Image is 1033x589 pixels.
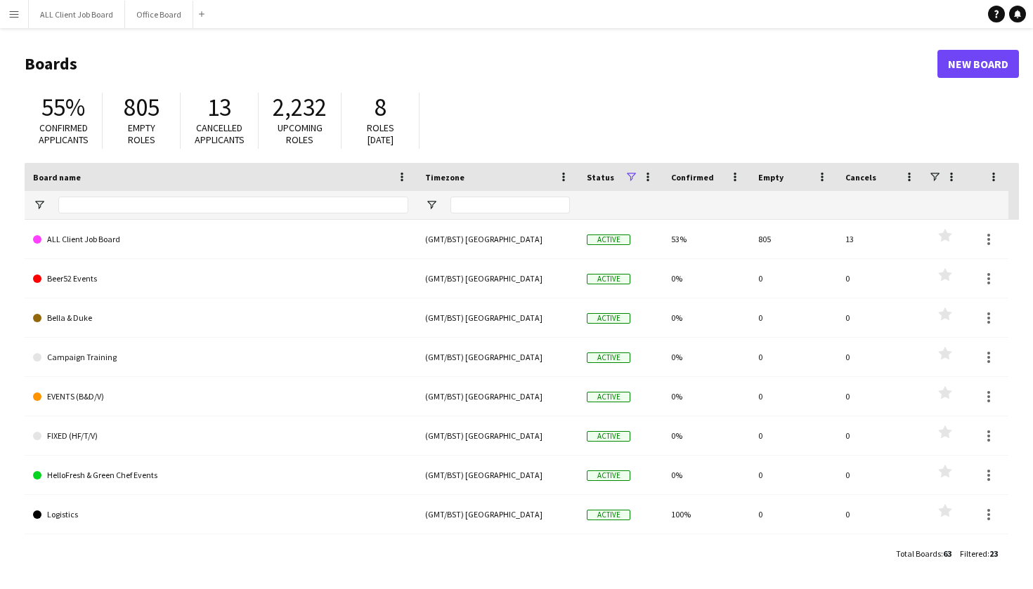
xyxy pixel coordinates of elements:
[587,313,630,324] span: Active
[375,92,386,123] span: 8
[417,298,578,337] div: (GMT/BST) [GEOGRAPHIC_DATA]
[896,548,941,559] span: Total Boards
[663,495,750,534] div: 100%
[837,377,924,416] div: 0
[425,199,438,211] button: Open Filter Menu
[450,197,570,213] input: Timezone Filter Input
[750,220,837,258] div: 805
[837,495,924,534] div: 0
[417,534,578,573] div: (GMT/BST) [GEOGRAPHIC_DATA]
[587,470,630,481] span: Active
[837,259,924,298] div: 0
[587,352,630,363] span: Active
[663,298,750,337] div: 0%
[750,495,837,534] div: 0
[273,92,327,123] span: 2,232
[417,495,578,534] div: (GMT/BST) [GEOGRAPHIC_DATA]
[837,534,924,573] div: 0
[33,172,81,183] span: Board name
[937,50,1019,78] a: New Board
[663,534,750,573] div: 0%
[663,416,750,455] div: 0%
[367,121,394,146] span: Roles [DATE]
[33,534,408,574] a: New Board
[425,172,464,183] span: Timezone
[195,121,245,146] span: Cancelled applicants
[758,172,784,183] span: Empty
[33,298,408,338] a: Bella & Duke
[989,548,998,559] span: 23
[278,121,323,146] span: Upcoming roles
[39,121,89,146] span: Confirmed applicants
[663,377,750,416] div: 0%
[837,338,924,376] div: 0
[750,456,837,494] div: 0
[896,540,951,567] div: :
[125,1,193,28] button: Office Board
[750,416,837,455] div: 0
[124,92,160,123] span: 805
[837,220,924,258] div: 13
[663,259,750,298] div: 0%
[587,510,630,520] span: Active
[417,259,578,298] div: (GMT/BST) [GEOGRAPHIC_DATA]
[587,274,630,284] span: Active
[750,338,837,376] div: 0
[960,540,998,567] div: :
[417,416,578,455] div: (GMT/BST) [GEOGRAPHIC_DATA]
[750,534,837,573] div: 0
[587,234,630,245] span: Active
[33,495,408,534] a: Logistics
[33,456,408,495] a: HelloFresh & Green Chef Events
[33,377,408,416] a: EVENTS (B&D/V)
[33,338,408,377] a: Campaign Training
[837,298,924,337] div: 0
[750,259,837,298] div: 0
[25,53,937,74] h1: Boards
[128,121,155,146] span: Empty roles
[417,456,578,494] div: (GMT/BST) [GEOGRAPHIC_DATA]
[663,220,750,258] div: 53%
[671,172,714,183] span: Confirmed
[750,377,837,416] div: 0
[750,298,837,337] div: 0
[33,220,408,259] a: ALL Client Job Board
[845,172,876,183] span: Cancels
[587,172,614,183] span: Status
[943,548,951,559] span: 63
[417,338,578,376] div: (GMT/BST) [GEOGRAPHIC_DATA]
[33,416,408,456] a: FIXED (HF/T/V)
[587,431,630,442] span: Active
[837,416,924,455] div: 0
[960,548,987,559] span: Filtered
[663,456,750,494] div: 0%
[41,92,85,123] span: 55%
[58,197,408,213] input: Board name Filter Input
[33,259,408,298] a: Beer52 Events
[837,456,924,494] div: 0
[417,220,578,258] div: (GMT/BST) [GEOGRAPHIC_DATA]
[29,1,125,28] button: ALL Client Job Board
[417,377,578,416] div: (GMT/BST) [GEOGRAPHIC_DATA]
[587,392,630,402] span: Active
[663,338,750,376] div: 0%
[207,92,231,123] span: 13
[33,199,46,211] button: Open Filter Menu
